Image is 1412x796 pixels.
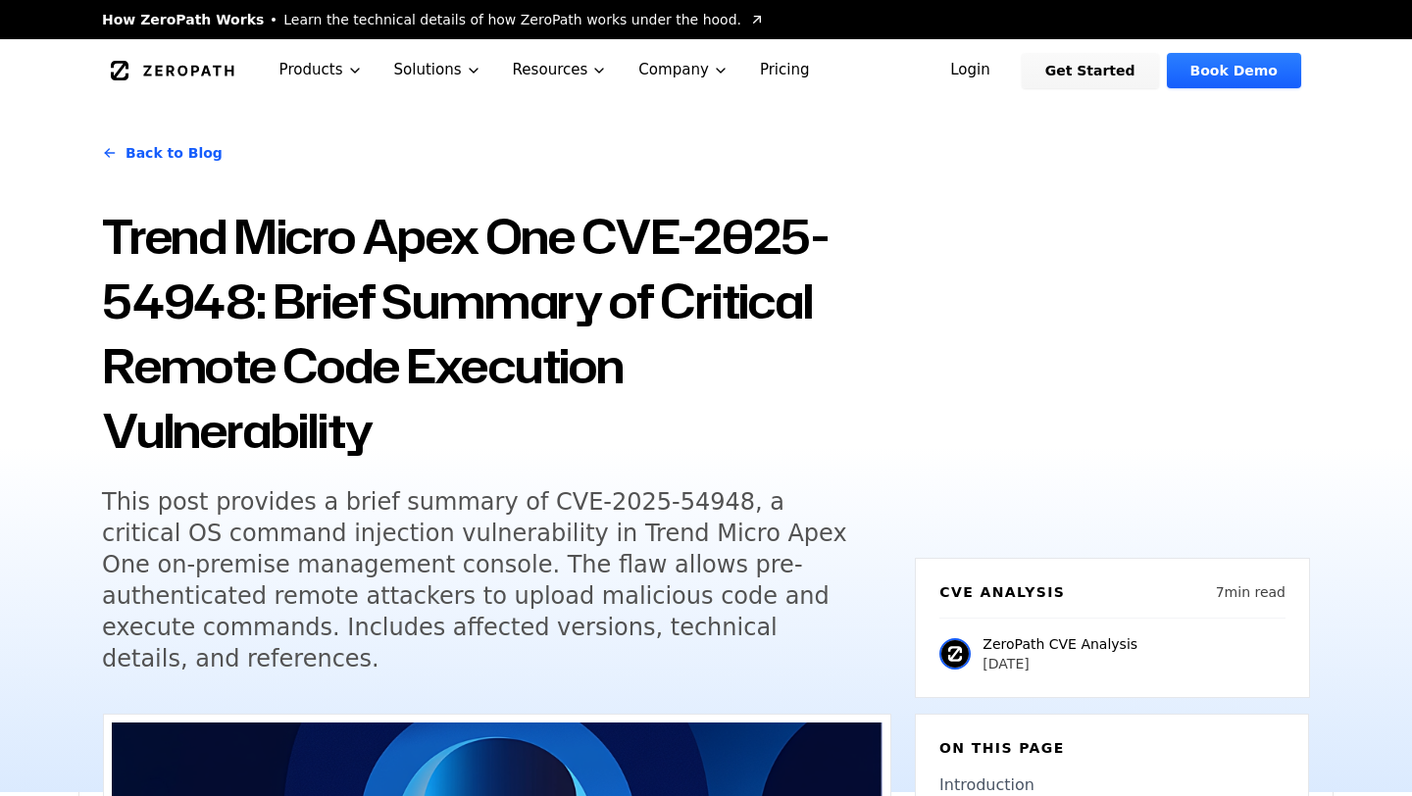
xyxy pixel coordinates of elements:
button: Resources [497,39,624,101]
button: Company [623,39,744,101]
h1: Trend Micro Apex One CVE-2025-54948: Brief Summary of Critical Remote Code Execution Vulnerability [102,204,891,463]
img: ZeroPath CVE Analysis [939,638,971,670]
h6: CVE Analysis [939,582,1065,602]
h6: On this page [939,738,1285,758]
a: Pricing [744,39,826,101]
h5: This post provides a brief summary of CVE-2025-54948, a critical OS command injection vulnerabili... [102,486,855,674]
button: Products [264,39,378,101]
a: Back to Blog [102,125,223,180]
span: How ZeroPath Works [102,10,264,29]
a: Get Started [1022,53,1159,88]
a: Book Demo [1167,53,1301,88]
nav: Global [78,39,1334,101]
p: ZeroPath CVE Analysis [983,634,1137,654]
p: 7 min read [1216,582,1286,602]
a: How ZeroPath WorksLearn the technical details of how ZeroPath works under the hood. [102,10,765,29]
button: Solutions [378,39,497,101]
p: [DATE] [983,654,1137,673]
span: Learn the technical details of how ZeroPath works under the hood. [283,10,741,29]
a: Login [927,53,1014,88]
